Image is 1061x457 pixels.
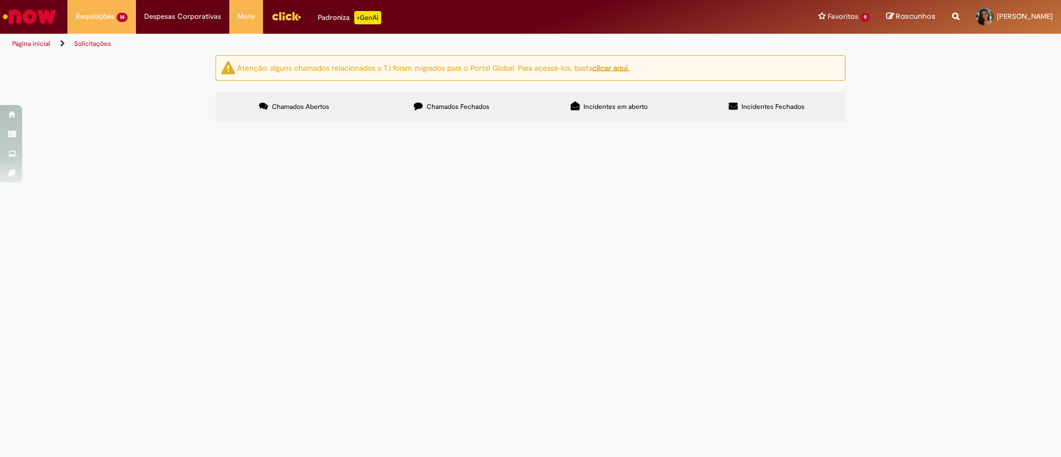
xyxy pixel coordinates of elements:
span: 9 [860,13,870,22]
a: Página inicial [12,39,50,48]
span: Favoritos [828,11,858,22]
div: Padroniza [318,11,381,24]
span: 14 [117,13,128,22]
span: Incidentes em aberto [584,102,648,111]
span: Chamados Fechados [427,102,490,111]
span: Rascunhos [896,11,936,22]
a: Rascunhos [886,12,936,22]
ul: Trilhas de página [8,34,699,54]
span: Requisições [76,11,114,22]
span: Despesas Corporativas [144,11,221,22]
p: +GenAi [354,11,381,24]
span: More [238,11,255,22]
a: Solicitações [74,39,111,48]
img: click_logo_yellow_360x200.png [271,8,301,24]
span: Chamados Abertos [272,102,329,111]
ng-bind-html: Atenção: alguns chamados relacionados a T.I foram migrados para o Portal Global. Para acessá-los,... [237,62,629,72]
span: [PERSON_NAME] [997,12,1053,21]
a: clicar aqui. [592,62,629,72]
span: Incidentes Fechados [742,102,805,111]
img: ServiceNow [1,6,58,28]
